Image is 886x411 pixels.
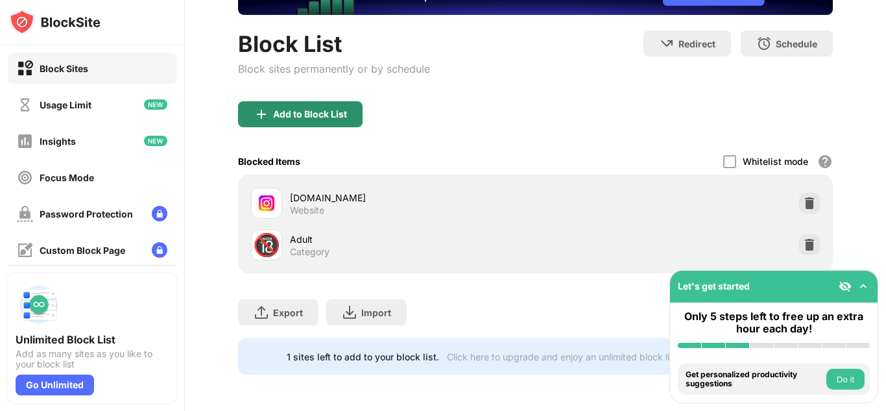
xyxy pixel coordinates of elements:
[40,136,76,147] div: Insights
[238,62,430,75] div: Block sites permanently or by schedule
[253,232,280,258] div: 🔞
[16,281,62,328] img: push-block-list.svg
[287,351,439,362] div: 1 sites left to add to your block list.
[16,333,169,346] div: Unlimited Block List
[17,97,33,113] img: time-usage-off.svg
[17,169,33,186] img: focus-off.svg
[17,60,33,77] img: block-on.svg
[776,38,817,49] div: Schedule
[259,195,274,211] img: favicons
[678,280,750,292] div: Let's get started
[273,109,347,119] div: Add to Block List
[678,310,870,335] div: Only 5 steps left to free up an extra hour each day!
[238,31,430,57] div: Block List
[40,63,88,74] div: Block Sites
[40,99,91,110] div: Usage Limit
[16,349,169,369] div: Add as many sites as you like to your block list
[17,133,33,149] img: insights-off.svg
[16,375,94,395] div: Go Unlimited
[17,206,33,222] img: password-protection-off.svg
[290,232,536,246] div: Adult
[290,191,536,205] div: [DOMAIN_NAME]
[290,246,329,258] div: Category
[678,38,715,49] div: Redirect
[17,242,33,258] img: customize-block-page-off.svg
[273,307,303,318] div: Export
[144,136,167,146] img: new-icon.svg
[290,205,324,216] div: Website
[40,208,133,219] div: Password Protection
[238,156,300,167] div: Blocked Items
[144,99,167,110] img: new-icon.svg
[152,242,167,258] img: lock-menu.svg
[826,369,865,390] button: Do it
[152,206,167,221] img: lock-menu.svg
[839,280,852,293] img: eye-not-visible.svg
[40,172,94,183] div: Focus Mode
[686,370,823,389] div: Get personalized productivity suggestions
[743,156,808,167] div: Whitelist mode
[447,351,680,362] div: Click here to upgrade and enjoy an unlimited block list.
[857,280,870,293] img: omni-setup-toggle.svg
[40,245,125,256] div: Custom Block Page
[9,9,101,35] img: logo-blocksite.svg
[361,307,391,318] div: Import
